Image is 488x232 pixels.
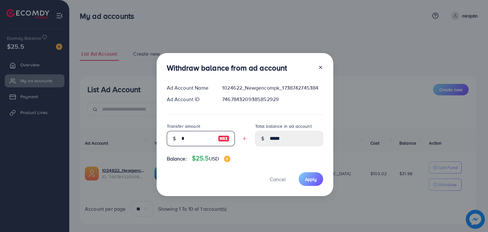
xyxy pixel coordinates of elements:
[167,155,187,162] span: Balance:
[167,63,287,72] h3: Withdraw balance from ad account
[167,123,200,129] label: Transfer amount
[217,84,328,92] div: 1024622_Newgencompk_1738742745384
[209,155,219,162] span: USD
[162,96,217,103] div: Ad Account ID
[270,176,286,183] span: Cancel
[224,156,230,162] img: image
[299,172,323,186] button: Apply
[262,172,294,186] button: Cancel
[218,135,229,142] img: image
[192,154,230,162] h4: $25.5
[305,176,317,182] span: Apply
[217,96,328,103] div: 7467843209385852929
[255,123,312,129] label: Total balance in ad account
[162,84,217,92] div: Ad Account Name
